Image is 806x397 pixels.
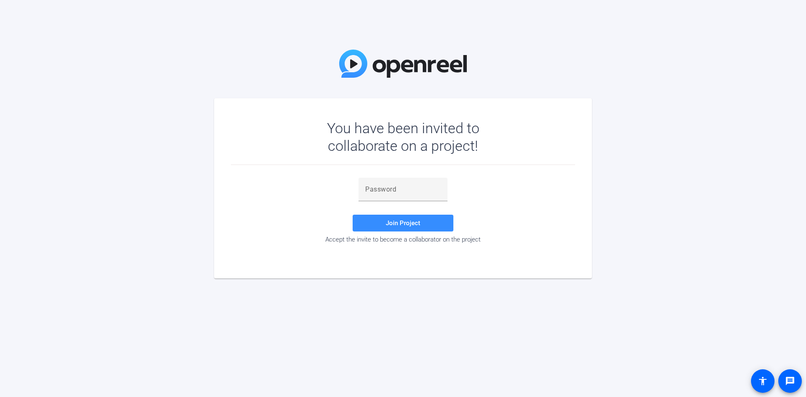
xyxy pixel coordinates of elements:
[386,219,420,227] span: Join Project
[339,50,467,78] img: OpenReel Logo
[231,236,575,243] div: Accept the invite to become a collaborator on the project
[365,184,441,195] input: Password
[758,376,768,386] mat-icon: accessibility
[303,119,504,155] div: You have been invited to collaborate on a project!
[353,215,453,231] button: Join Project
[785,376,795,386] mat-icon: message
